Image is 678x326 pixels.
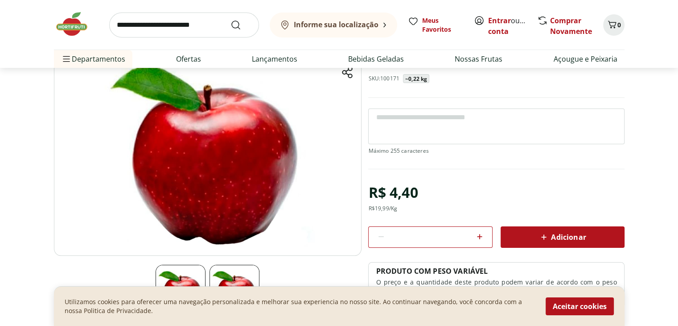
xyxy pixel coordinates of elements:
[156,265,205,315] img: Principal
[252,54,297,64] a: Lançamentos
[210,265,259,315] img: Principal
[538,232,586,242] span: Adicionar
[109,13,259,38] input: search
[617,21,621,29] span: 0
[368,205,397,212] div: R$ 19,99 /Kg
[422,16,463,34] span: Meus Favoritos
[176,54,201,64] a: Ofertas
[61,48,125,70] span: Departamentos
[405,75,427,83] p: ~0,22 kg
[488,16,537,36] a: Criar conta
[488,16,511,25] a: Entrar
[65,297,535,315] p: Utilizamos cookies para oferecer uma navegação personalizada e melhorar sua experiencia no nosso ...
[368,75,399,82] p: SKU: 100171
[294,20,378,29] b: Informe sua localização
[501,226,625,248] button: Adicionar
[230,20,252,30] button: Submit Search
[546,297,614,315] button: Aceitar cookies
[550,16,592,36] a: Comprar Novamente
[270,13,397,38] button: Informe sua localização
[488,15,528,37] span: ou
[408,16,463,34] a: Meus Favoritos
[376,266,488,276] p: PRODUTO COM PESO VARIÁVEL
[61,48,72,70] button: Menu
[603,14,625,36] button: Carrinho
[54,11,99,38] img: Hortifruti
[376,278,616,305] p: O preço e a quantidade deste produto podem variar de acordo com o peso médio. O valor indicado é ...
[553,54,617,64] a: Açougue e Peixaria
[455,54,502,64] a: Nossas Frutas
[368,180,418,205] div: R$ 4,40
[54,40,362,256] img: Principal
[348,54,404,64] a: Bebidas Geladas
